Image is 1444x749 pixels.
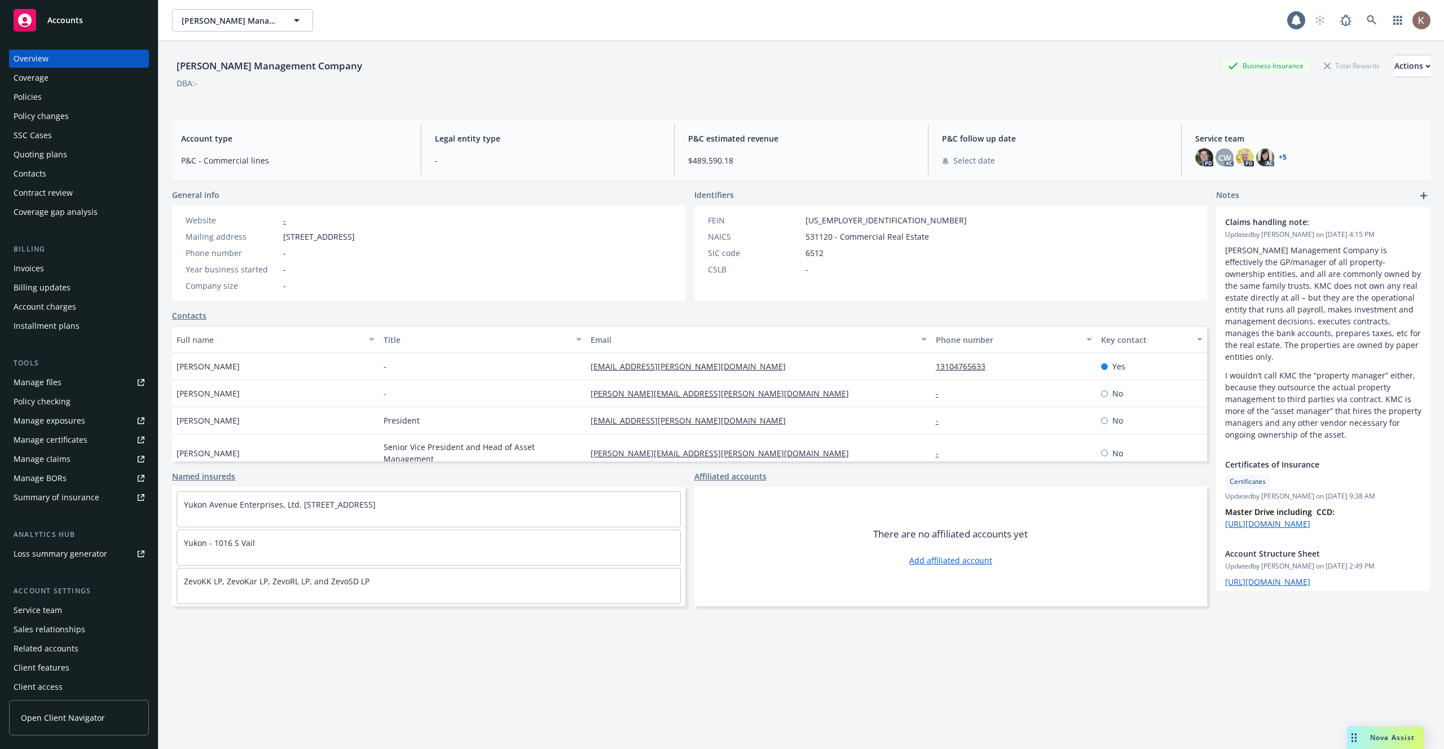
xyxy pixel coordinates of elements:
a: Contacts [9,165,149,183]
a: - [936,448,948,459]
div: Total Rewards [1318,59,1385,73]
a: Overview [9,50,149,68]
div: CSLB [708,263,801,275]
div: Website [186,214,279,226]
a: Policy checking [9,393,149,411]
div: Related accounts [14,640,78,658]
a: Summary of insurance [9,488,149,506]
span: - [384,387,386,399]
a: Client features [9,659,149,677]
button: Nova Assist [1347,726,1424,749]
div: DBA: - [177,77,197,89]
div: Account settings [9,585,149,597]
div: NAICS [708,231,801,243]
span: $489,590.18 [688,155,914,166]
a: +5 [1279,154,1287,161]
span: Updated by [PERSON_NAME] on [DATE] 4:15 PM [1225,230,1421,240]
div: Business Insurance [1222,59,1309,73]
a: Manage files [9,373,149,391]
a: Invoices [9,259,149,277]
span: President [384,415,420,426]
p: I wouldn’t call KMC the “property manager” either, because they outsource the actual property man... [1225,369,1421,440]
a: - [283,215,286,226]
span: No [1112,387,1123,399]
a: - [936,388,948,399]
button: Phone number [931,326,1097,353]
button: Email [586,326,931,353]
div: [PERSON_NAME] Management Company [172,59,367,73]
button: Actions [1394,55,1430,77]
div: Installment plans [14,317,80,335]
span: Certificates [1230,477,1266,487]
div: Client features [14,659,69,677]
div: Manage files [14,373,61,391]
span: P&C follow up date [942,133,1168,144]
span: Service team [1195,133,1421,144]
a: Coverage [9,69,149,87]
span: [PERSON_NAME] [177,360,240,372]
div: Contacts [14,165,46,183]
span: P&C - Commercial lines [181,155,407,166]
div: Account charges [14,298,76,316]
span: There are no affiliated accounts yet [873,527,1028,541]
span: Accounts [47,16,83,25]
span: [PERSON_NAME] Management Company [182,15,279,27]
a: Service team [9,601,149,619]
div: Coverage [14,69,49,87]
a: Search [1361,9,1383,32]
span: - [384,360,386,372]
a: [EMAIL_ADDRESS][PERSON_NAME][DOMAIN_NAME] [591,415,795,426]
span: Certificates of Insurance [1225,459,1392,470]
a: Related accounts [9,640,149,658]
span: CW [1218,152,1231,164]
div: SSC Cases [14,126,52,144]
div: Service team [14,601,62,619]
a: [URL][DOMAIN_NAME] [1225,576,1310,587]
a: Account charges [9,298,149,316]
div: Billing [9,244,149,255]
p: [PERSON_NAME] Management Company is effectively the GP/manager of all property-ownership entities... [1225,244,1421,363]
a: - [936,415,948,426]
img: photo [1236,148,1254,166]
div: Manage exposures [14,412,85,430]
span: - [283,247,286,259]
div: Manage claims [14,450,71,468]
a: Billing updates [9,279,149,297]
div: Sales relationships [14,620,85,638]
a: Report a Bug [1335,9,1357,32]
span: Yes [1112,360,1125,372]
span: No [1112,447,1123,459]
span: Notes [1216,189,1239,202]
div: Key contact [1101,334,1190,346]
div: Drag to move [1347,726,1361,749]
span: Claims handling note: [1225,216,1392,228]
span: - [805,263,808,275]
div: Year business started [186,263,279,275]
a: Contacts [172,310,206,321]
div: Coverage gap analysis [14,203,98,221]
div: Summary of insurance [14,488,99,506]
a: Sales relationships [9,620,149,638]
span: Open Client Navigator [21,712,105,724]
div: Quoting plans [14,146,67,164]
a: Named insureds [172,470,235,482]
a: Manage certificates [9,431,149,449]
div: SIC code [708,247,801,259]
a: Yukon Avenue Enterprises, Ltd. [STREET_ADDRESS] [184,499,376,510]
a: Start snowing [1309,9,1331,32]
a: Manage exposures [9,412,149,430]
span: P&C estimated revenue [688,133,914,144]
a: Contract review [9,184,149,202]
div: Manage certificates [14,431,87,449]
button: [PERSON_NAME] Management Company [172,9,313,32]
a: Quoting plans [9,146,149,164]
span: Account Structure Sheet [1225,548,1392,559]
div: Claims handling note:Updatedby [PERSON_NAME] on [DATE] 4:15 PM[PERSON_NAME] Management Company is... [1216,207,1430,450]
a: Switch app [1386,9,1409,32]
span: - [283,280,286,292]
a: [EMAIL_ADDRESS][PERSON_NAME][DOMAIN_NAME] [591,361,795,372]
span: Updated by [PERSON_NAME] on [DATE] 9:38 AM [1225,491,1421,501]
div: Tools [9,358,149,369]
span: 531120 - Commercial Real Estate [805,231,929,243]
